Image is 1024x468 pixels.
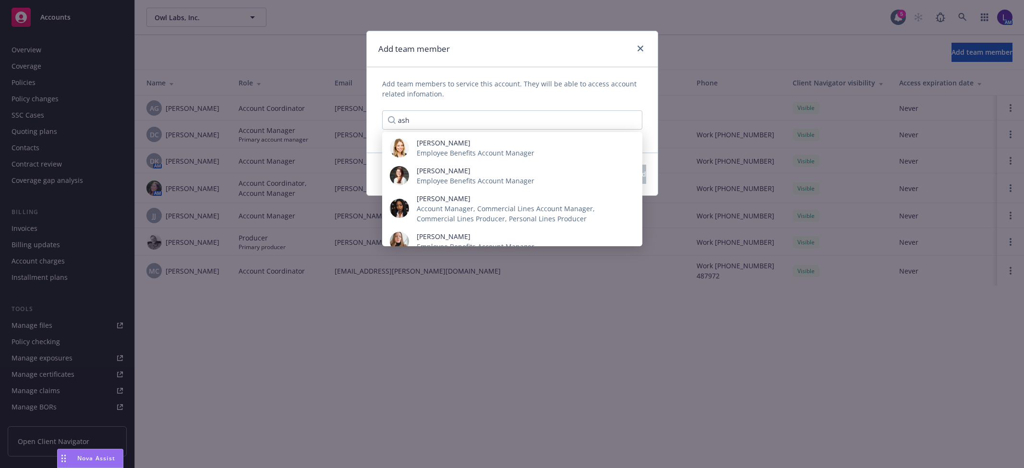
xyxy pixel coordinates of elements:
input: Type a name [382,110,642,130]
h1: Add team member [378,43,450,55]
span: [PERSON_NAME] [417,231,534,241]
img: photo [390,138,409,157]
img: photo [390,232,409,251]
img: photo [390,166,409,185]
button: Nova Assist [57,449,123,468]
div: photo[PERSON_NAME]Account Manager, Commercial Lines Account Manager, Commercial Lines Producer, P... [382,190,642,228]
a: close [635,43,646,54]
span: [PERSON_NAME] [417,138,534,148]
span: Employee Benefits Account Manager [417,148,534,158]
span: Add team members to service this account. They will be able to access account related infomation. [382,79,642,99]
img: photo [390,199,409,218]
span: Account Manager, Commercial Lines Account Manager, Commercial Lines Producer, Personal Lines Prod... [417,204,627,224]
div: photo[PERSON_NAME]Employee Benefits Account Manager [382,162,642,190]
div: photo[PERSON_NAME]Employee Benefits Account Manager [382,134,642,162]
span: [PERSON_NAME] [417,193,627,204]
span: [PERSON_NAME] [417,166,534,176]
span: Nova Assist [77,454,115,462]
div: photo[PERSON_NAME]Employee Benefits Account Manager [382,228,642,255]
span: Employee Benefits Account Manager [417,241,534,252]
div: Drag to move [58,449,70,468]
span: Employee Benefits Account Manager [417,176,534,186]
